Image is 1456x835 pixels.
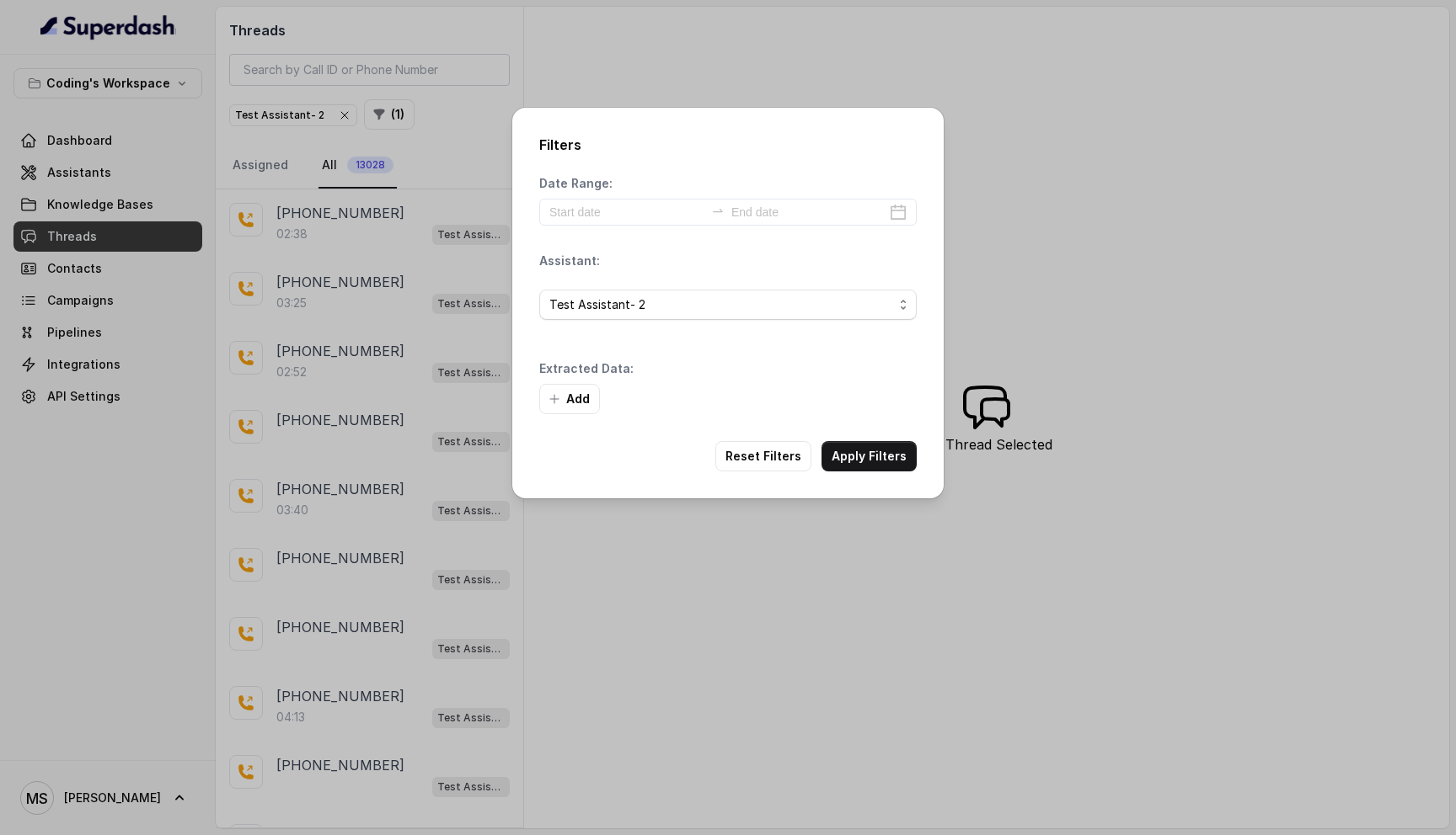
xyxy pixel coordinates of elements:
input: Start date [549,203,704,221]
button: Apply Filters [822,441,917,471]
h2: Filters [539,135,917,155]
p: Extracted Data: [539,360,634,377]
span: Test Assistant- 2 [549,295,893,315]
p: Date Range: [539,175,613,192]
button: Add [539,384,600,414]
p: Assistant: [539,253,600,269]
input: End date [731,203,886,221]
span: swap-right [711,204,725,217]
button: Reset Filters [715,441,811,471]
button: Test Assistant- 2 [539,290,917,320]
span: to [711,204,725,217]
